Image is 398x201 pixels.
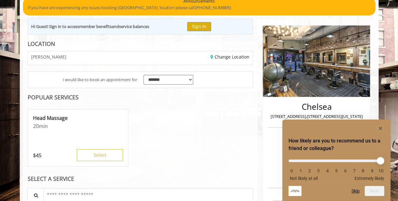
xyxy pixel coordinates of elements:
li: 1 [297,168,304,173]
li: 4 [324,168,331,173]
span: min [39,123,48,130]
button: Skip [351,188,360,193]
span: I would like to book an appointment for [63,76,137,83]
b: member benefits [79,24,112,29]
p: 45 [33,152,42,159]
a: Change Location [210,54,249,60]
p: If you have are experiencing any issues booking [GEOGRAPHIC_DATA] location please call [PHONE_NUM... [28,4,371,11]
li: 3 [315,168,322,173]
button: Next question [365,186,384,196]
h3: Email [270,165,363,169]
h2: Chelsea [270,102,363,111]
div: Hi Guest! Sign in to access and [31,23,149,30]
button: Sign In [187,22,211,31]
b: POPULAR SERVICES [28,93,79,101]
button: Select [77,149,123,161]
li: 6 [342,168,348,173]
p: 20 [33,123,123,130]
b: service balances [119,24,149,29]
div: SELECT A SERVICE [28,176,253,182]
li: 8 [360,168,366,173]
h3: Opening Hours [268,193,365,198]
li: 0 [289,168,295,173]
span: $ [33,152,36,159]
h2: How likely are you to recommend us to a friend or colleague? Select an option from 0 to 10, with ... [289,137,384,152]
p: [STREET_ADDRESS],[STREET_ADDRESS][US_STATE] [270,113,363,120]
li: 9 [369,168,375,173]
li: 10 [378,168,384,173]
li: 5 [333,168,339,173]
div: How likely are you to recommend us to a friend or colleague? Select an option from 0 to 10, with ... [289,125,384,196]
span: Extremely likely [355,176,384,181]
b: LOCATION [28,40,55,47]
h3: Phone [270,136,363,141]
li: 2 [306,168,313,173]
span: [PERSON_NAME] [31,54,66,59]
li: 7 [351,168,357,173]
span: Not likely at all [290,176,318,181]
p: Head Massage [33,114,123,121]
div: How likely are you to recommend us to a friend or colleague? Select an option from 0 to 10, with ... [289,155,384,181]
button: Hide survey [377,125,384,132]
